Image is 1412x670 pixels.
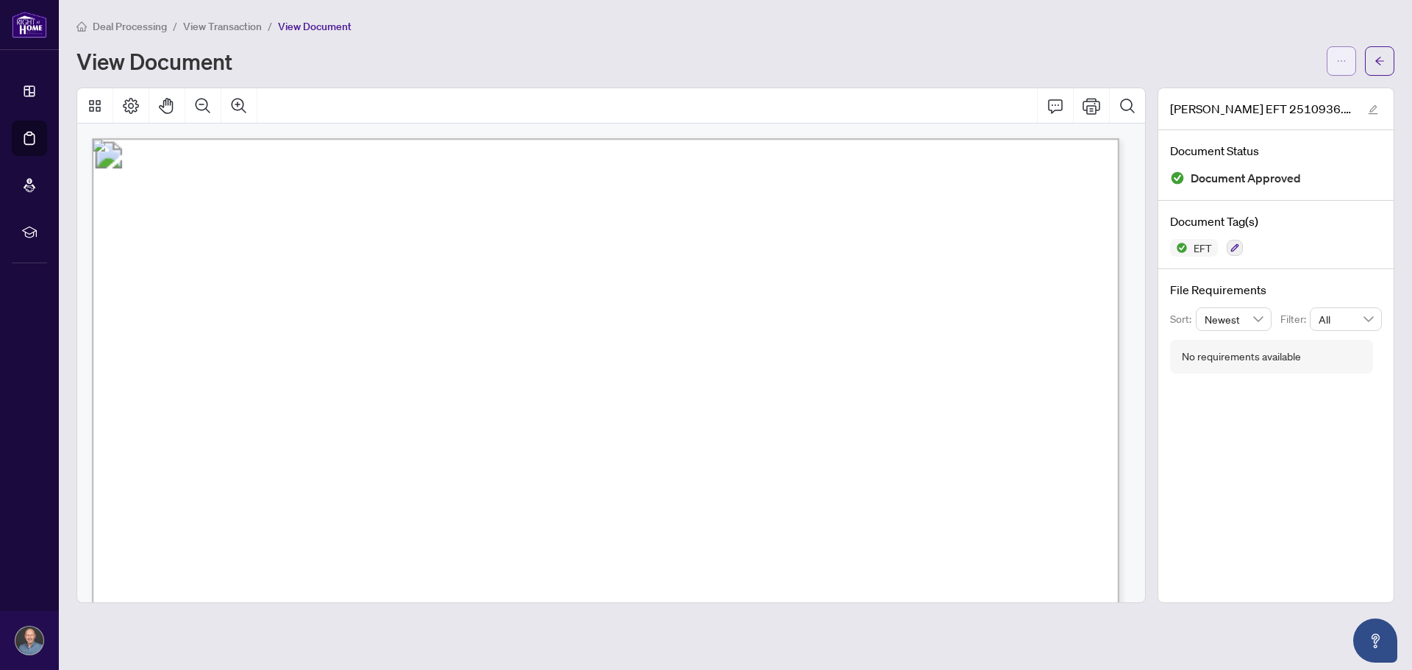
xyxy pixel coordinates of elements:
[1182,349,1301,365] div: No requirements available
[1170,142,1382,160] h4: Document Status
[1336,56,1347,66] span: ellipsis
[1170,311,1196,327] p: Sort:
[1319,308,1373,330] span: All
[173,18,177,35] li: /
[1374,56,1385,66] span: arrow-left
[278,20,352,33] span: View Document
[76,49,232,73] h1: View Document
[183,20,262,33] span: View Transaction
[1353,619,1397,663] button: Open asap
[1368,104,1378,115] span: edit
[1205,308,1263,330] span: Newest
[15,627,43,655] img: Profile Icon
[1191,168,1301,188] span: Document Approved
[1170,100,1354,118] span: [PERSON_NAME] EFT 2510936.pdf
[1170,239,1188,257] img: Status Icon
[1170,171,1185,185] img: Document Status
[1170,281,1382,299] h4: File Requirements
[93,20,167,33] span: Deal Processing
[1280,311,1310,327] p: Filter:
[1188,243,1218,253] span: EFT
[1170,213,1382,230] h4: Document Tag(s)
[76,21,87,32] span: home
[268,18,272,35] li: /
[12,11,47,38] img: logo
